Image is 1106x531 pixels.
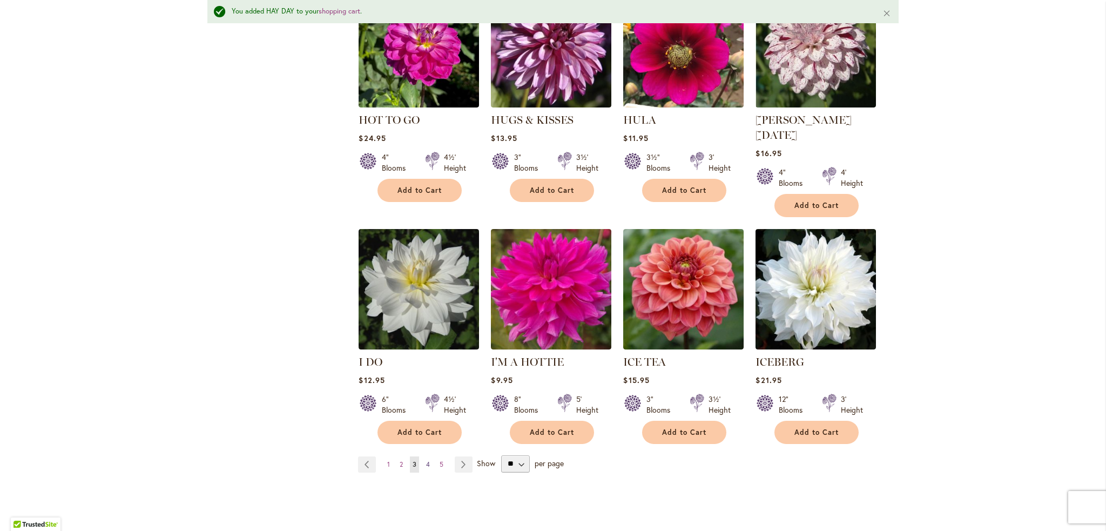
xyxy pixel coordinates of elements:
img: I'm A Hottie [491,229,611,349]
a: ICEBERG [756,355,804,368]
a: HULA [623,99,744,110]
button: Add to Cart [510,421,594,444]
span: Add to Cart [794,428,839,437]
span: 5 [440,460,443,468]
iframe: Launch Accessibility Center [8,493,38,523]
span: 2 [400,460,403,468]
a: HOT TO GO [359,113,420,126]
button: Add to Cart [774,421,859,444]
div: 5' Height [576,394,598,415]
a: HOT TO GO [359,99,479,110]
div: 4' Height [841,167,863,189]
button: Add to Cart [642,421,726,444]
span: Add to Cart [530,186,574,195]
div: 3' Height [841,394,863,415]
button: Add to Cart [774,194,859,217]
span: per page [535,458,564,468]
div: 4" Blooms [779,167,809,189]
div: 3½' Height [576,152,598,173]
span: $24.95 [359,133,386,143]
a: HUGS & KISSES [491,113,574,126]
div: 3½" Blooms [646,152,677,173]
a: 2 [397,456,406,473]
div: 4½' Height [444,394,466,415]
button: Add to Cart [377,179,462,202]
a: ICEBERG [756,341,876,352]
span: $9.95 [491,375,512,385]
span: $13.95 [491,133,517,143]
img: ICE TEA [623,229,744,349]
span: Add to Cart [397,186,442,195]
div: 3' Height [709,152,731,173]
div: You added HAY DAY to your . [232,6,866,17]
a: HULA [623,113,656,126]
a: [PERSON_NAME] [DATE] [756,113,852,142]
span: Add to Cart [662,428,706,437]
span: 1 [387,460,390,468]
div: 4" Blooms [382,152,412,173]
a: HUGS & KISSES [491,99,611,110]
span: Add to Cart [530,428,574,437]
span: Add to Cart [397,428,442,437]
span: $16.95 [756,148,781,158]
div: 6" Blooms [382,394,412,415]
a: ICE TEA [623,355,666,368]
a: I'm A Hottie [491,341,611,352]
span: $15.95 [623,375,649,385]
a: 5 [437,456,446,473]
a: shopping cart [319,6,360,16]
a: ICE TEA [623,341,744,352]
span: Add to Cart [662,186,706,195]
div: 3½' Height [709,394,731,415]
span: 3 [413,460,416,468]
div: 12" Blooms [779,394,809,415]
span: $11.95 [623,133,648,143]
span: 4 [426,460,430,468]
span: $21.95 [756,375,781,385]
a: 1 [385,456,393,473]
button: Add to Cart [377,421,462,444]
a: I DO [359,355,382,368]
div: 3" Blooms [514,152,544,173]
div: 8" Blooms [514,394,544,415]
span: Add to Cart [794,201,839,210]
button: Add to Cart [510,179,594,202]
a: 4 [423,456,433,473]
img: ICEBERG [756,229,876,349]
div: 4½' Height [444,152,466,173]
a: HULIN'S CARNIVAL [756,99,876,110]
div: 3" Blooms [646,394,677,415]
a: I'M A HOTTIE [491,355,564,368]
img: I DO [359,229,479,349]
a: I DO [359,341,479,352]
span: $12.95 [359,375,385,385]
span: Show [477,458,495,468]
button: Add to Cart [642,179,726,202]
